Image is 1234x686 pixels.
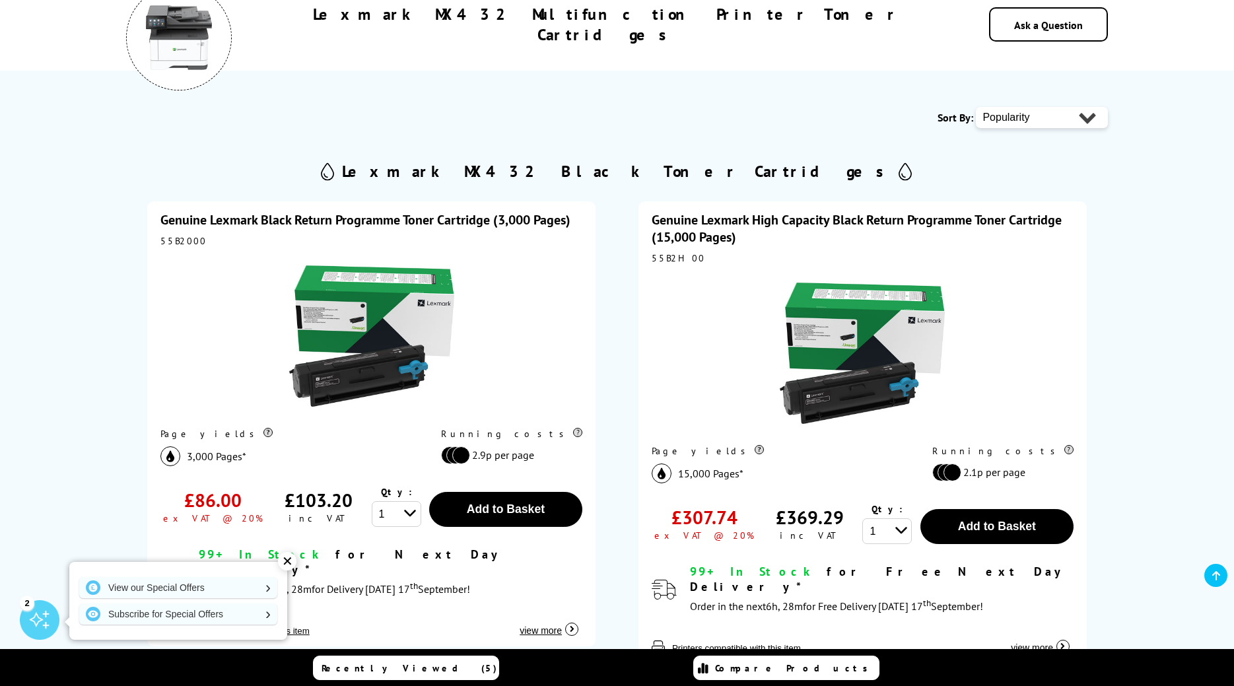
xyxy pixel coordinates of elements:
span: Add to Basket [958,520,1036,533]
div: £86.00 [184,488,242,512]
div: ex VAT @ 20% [163,512,263,524]
span: Sort By: [938,111,973,124]
div: Page yields [160,428,413,440]
img: Lexmark Black Return Programme Toner Cartridge (3,000 Pages) [289,254,454,419]
sup: th [410,580,418,592]
a: Genuine Lexmark High Capacity Black Return Programme Toner Cartridge (15,000 Pages) [652,211,1062,246]
button: view more [1007,629,1074,654]
a: Ask a Question [1014,18,1083,32]
button: Add to Basket [429,492,582,527]
div: ✕ [278,552,296,570]
sup: th [923,597,931,609]
a: Subscribe for Special Offers [79,603,277,625]
span: 99+ In Stock [690,564,815,579]
div: inc VAT [780,530,840,541]
span: 6h, 28m [766,600,803,613]
div: Running costs [441,428,582,440]
button: view more [516,611,582,636]
span: Compare Products [715,662,875,674]
button: Printers compatible with this item [668,642,805,654]
span: Order in the next for Free Delivery [DATE] 17 September! [690,600,983,613]
span: 6h, 28m [275,582,312,596]
a: View our Special Offers [79,577,277,598]
div: 55B2000 [160,235,582,247]
span: Qty: [381,486,412,498]
span: 99+ In Stock [199,547,324,562]
div: £369.29 [776,505,844,530]
div: 55B2H00 [652,252,1074,264]
span: for Free Next Day Delivery* [690,564,1067,594]
span: Recently Viewed (5) [322,662,497,674]
div: £307.74 [671,505,737,530]
span: Qty: [872,503,903,515]
span: 3,000 Pages* [187,450,246,463]
li: 2.1p per page [932,463,1067,481]
div: £103.20 [285,488,353,512]
span: Order in the next for Delivery [DATE] 17 September! [199,582,470,596]
div: ex VAT @ 20% [654,530,754,541]
a: Compare Products [693,656,879,680]
div: 2 [20,596,34,610]
a: Genuine Lexmark Black Return Programme Toner Cartridge (3,000 Pages) [160,211,570,228]
h2: Lexmark MX432 Black Toner Cartridges [342,161,892,182]
img: black_icon.svg [160,446,180,466]
img: black_icon.svg [652,463,671,483]
div: modal_delivery [690,564,1074,616]
span: view more [1011,642,1053,653]
div: Page yields [652,445,905,457]
div: Running costs [932,445,1074,457]
span: Add to Basket [467,502,545,516]
a: Recently Viewed (5) [313,656,499,680]
div: inc VAT [289,512,349,524]
span: 15,000 Pages* [678,467,743,480]
span: view more [520,625,562,636]
img: Lexmark High Capacity Black Return Programme Toner Cartridge (15,000 Pages) [780,271,945,436]
span: for Next Day Delivery* [199,547,504,577]
img: Lexmark MX432 Multifunction Printer Toner Cartridges [146,5,212,71]
li: 2.9p per page [441,446,576,464]
div: modal_delivery [199,547,582,599]
button: Add to Basket [920,509,1074,544]
h1: Lexmark MX432 Multifunction Printer Toner Cartridges [271,4,940,45]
